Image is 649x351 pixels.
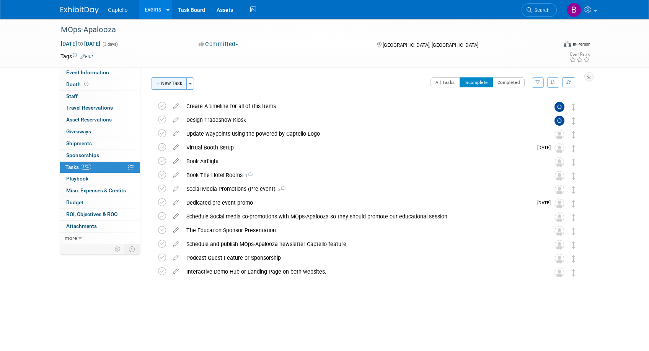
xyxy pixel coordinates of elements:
div: Event Rating [569,52,590,56]
a: edit [169,199,183,206]
div: Virtual Booth Setup [183,141,533,154]
i: Move task [572,186,576,194]
span: [GEOGRAPHIC_DATA], [GEOGRAPHIC_DATA] [383,42,478,48]
a: edit [169,213,183,220]
a: Event Information [60,67,140,79]
div: MOps-Apalooza [58,23,545,37]
a: edit [169,227,183,234]
img: Unassigned [554,185,564,195]
button: Completed [492,77,525,87]
img: Owen Ellison [554,116,564,126]
a: Shipments [60,138,140,149]
i: Move task [572,255,576,262]
i: Move task [572,172,576,180]
div: Book Airflight [183,155,539,168]
a: Misc. Expenses & Credits [60,185,140,197]
a: edit [169,103,183,110]
td: Personalize Event Tab Strip [111,244,124,254]
img: Unassigned [554,254,564,264]
i: Move task [572,131,576,138]
a: edit [169,116,183,123]
span: more [65,235,77,241]
button: Incomplete [460,77,493,87]
img: ExhibitDay [60,7,99,14]
i: Move task [572,145,576,152]
a: Edit [80,54,93,59]
div: Dedicated pre-event promo [183,196,533,209]
td: Toggle Event Tabs [124,244,140,254]
span: Staff [66,93,78,99]
a: more [60,233,140,244]
img: Brad Froese [567,3,581,17]
span: Event Information [66,69,109,75]
div: In-Person [572,41,590,47]
a: Budget [60,197,140,208]
div: Update waypoints using the powered by Captello Logo [183,127,539,140]
span: Tasks [65,164,91,170]
div: Design Tradeshow Kiosk [183,113,539,126]
div: Create A timeline for all of this Items [183,100,539,113]
div: Interactive Demo Hub or Landing Page on both websites. [183,265,539,278]
span: ROI, Objectives & ROO [66,211,117,217]
a: Search [522,3,557,17]
span: Misc. Expenses & Credits [66,187,126,194]
span: 2 [276,187,285,192]
img: Unassigned [554,240,564,250]
span: Captello [108,7,127,13]
div: Schedule and publish MOps-Apalooza newsletter Captello feature [183,238,539,251]
span: 1 [243,173,253,178]
i: Move task [572,200,576,207]
img: Unassigned [554,143,564,153]
div: Podcast Guest Feature or Sponsorship [183,251,539,264]
span: Playbook [66,175,88,182]
i: Move task [572,228,576,235]
a: Playbook [60,173,140,185]
a: Refresh [562,77,575,87]
i: Move task [572,117,576,125]
a: Asset Reservations [60,114,140,126]
a: edit [169,144,183,151]
a: edit [169,158,183,165]
a: Booth [60,79,140,90]
a: Giveaways [60,126,140,138]
a: edit [169,268,183,275]
span: Sponsorships [66,152,99,158]
a: Sponsorships [60,150,140,161]
div: The Education Sponsor Presentation [183,224,539,237]
img: Unassigned [554,226,564,236]
img: Unassigned [554,171,564,181]
span: Booth not reserved yet [83,81,90,87]
span: Booth [66,81,90,87]
i: Move task [572,269,576,276]
span: Giveaways [66,128,91,134]
span: Budget [66,199,83,205]
button: New Task [152,77,187,90]
img: Unassigned [554,198,564,208]
div: Event Format [512,40,590,51]
a: Attachments [60,221,140,232]
span: Search [532,7,550,13]
img: Unassigned [554,157,564,167]
a: edit [169,254,183,261]
span: [DATE] [DATE] [60,40,101,47]
span: [DATE] [537,200,554,205]
button: Committed [196,40,241,48]
div: Social Media Promotions (Pre event) [183,182,539,195]
div: Schedule Social media co-promotions with MOps-Apalooza so they should promote our educational ses... [183,210,539,223]
img: Owen Ellison [554,102,564,112]
img: Unassigned [554,130,564,139]
img: Unassigned [554,212,564,222]
span: [DATE] [537,145,554,150]
i: Move task [572,103,576,111]
i: Move task [572,241,576,249]
td: Tags [60,52,93,60]
span: Asset Reservations [66,116,112,123]
span: Travel Reservations [66,105,113,111]
a: Staff [60,91,140,102]
img: Unassigned [554,267,564,277]
span: Attachments [66,223,97,229]
a: Travel Reservations [60,102,140,114]
i: Move task [572,214,576,221]
button: All Tasks [430,77,460,87]
span: 13% [81,164,91,170]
